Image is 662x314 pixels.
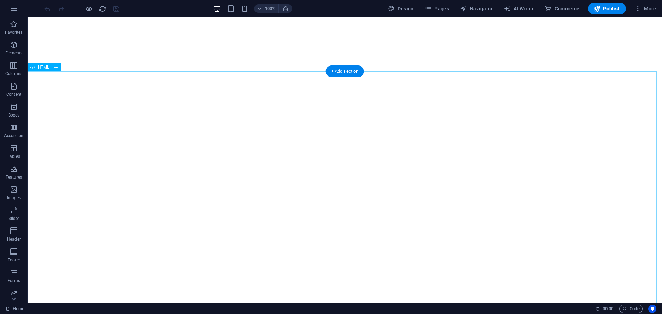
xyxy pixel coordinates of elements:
p: Header [7,236,21,242]
p: Images [7,195,21,201]
button: Design [385,3,417,14]
span: Publish [593,5,621,12]
span: : [608,306,609,311]
i: On resize automatically adjust zoom level to fit chosen device. [282,6,289,12]
button: More [632,3,659,14]
p: Forms [8,278,20,283]
button: reload [98,4,107,13]
button: Navigator [457,3,495,14]
button: AI Writer [501,3,536,14]
span: Navigator [460,5,493,12]
span: Commerce [545,5,580,12]
button: Publish [588,3,626,14]
span: AI Writer [504,5,534,12]
button: Code [619,305,643,313]
p: Columns [5,71,22,77]
p: Footer [8,257,20,263]
button: Commerce [542,3,582,14]
button: 100% [254,4,279,13]
p: Elements [5,50,23,56]
div: Design (Ctrl+Alt+Y) [385,3,417,14]
button: Pages [422,3,452,14]
h6: 100% [264,4,275,13]
p: Favorites [5,30,22,35]
h6: Session time [595,305,614,313]
a: Click to cancel selection. Double-click to open Pages [6,305,24,313]
p: Tables [8,154,20,159]
p: Slider [9,216,19,221]
span: Design [388,5,414,12]
span: 00 00 [603,305,613,313]
i: Reload page [99,5,107,13]
span: Pages [425,5,449,12]
span: More [634,5,656,12]
div: + Add section [326,65,364,77]
button: Click here to leave preview mode and continue editing [84,4,93,13]
p: Boxes [8,112,20,118]
button: Usercentrics [648,305,656,313]
p: Features [6,174,22,180]
p: Accordion [4,133,23,139]
span: HTML [38,65,49,69]
p: Content [6,92,21,97]
span: Code [622,305,640,313]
